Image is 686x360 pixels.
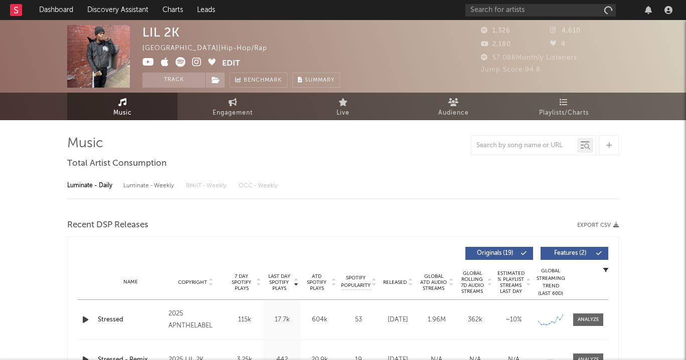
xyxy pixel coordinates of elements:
span: Jump Score: 94.8 [481,67,541,73]
span: Spotify Popularity [341,274,371,289]
button: Originals(19) [465,247,533,260]
a: Live [288,93,398,120]
span: Live [336,107,350,119]
button: Features(2) [541,247,608,260]
input: Search by song name or URL [471,142,577,150]
a: Audience [398,93,508,120]
span: Music [113,107,132,119]
div: 362k [458,315,492,325]
div: ~ 10 % [497,315,531,325]
div: 2025 APNTHELABEL [168,308,223,332]
span: Global ATD Audio Streams [420,273,447,291]
span: 7 Day Spotify Plays [228,273,255,291]
span: 4,610 [550,28,581,34]
a: Engagement [178,93,288,120]
div: 115k [228,315,261,325]
span: Released [383,279,407,285]
span: Estimated % Playlist Streams Last Day [497,270,525,294]
span: Copyright [178,279,207,285]
span: Recent DSP Releases [67,219,148,231]
div: 604k [303,315,336,325]
a: Music [67,93,178,120]
span: 2,180 [481,41,511,48]
a: Stressed [98,315,163,325]
a: Playlists/Charts [508,93,619,120]
a: Benchmark [230,73,287,88]
span: Playlists/Charts [539,107,589,119]
button: Edit [222,57,240,70]
button: Track [142,73,205,88]
span: Benchmark [244,75,282,87]
button: Export CSV [577,222,619,228]
div: [GEOGRAPHIC_DATA] | Hip-Hop/Rap [142,43,279,55]
span: ATD Spotify Plays [303,273,330,291]
span: Audience [438,107,469,119]
span: 4 [550,41,566,48]
span: 1,326 [481,28,510,34]
span: 57,088 Monthly Listeners [481,55,577,61]
span: Last Day Spotify Plays [266,273,292,291]
div: Global Streaming Trend (Last 60D) [536,267,566,297]
div: LIL 2K [142,25,180,40]
span: Originals ( 19 ) [472,250,518,256]
button: Summary [292,73,340,88]
input: Search for artists [465,4,616,17]
span: Total Artist Consumption [67,158,166,170]
div: Luminate - Weekly [123,177,176,194]
span: Features ( 2 ) [547,250,593,256]
div: [DATE] [381,315,415,325]
div: 53 [341,315,376,325]
div: 1.96M [420,315,453,325]
div: Luminate - Daily [67,177,113,194]
div: 17.7k [266,315,298,325]
span: Global Rolling 7D Audio Streams [458,270,486,294]
span: Summary [305,78,334,83]
span: Engagement [213,107,253,119]
div: Name [98,278,163,286]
